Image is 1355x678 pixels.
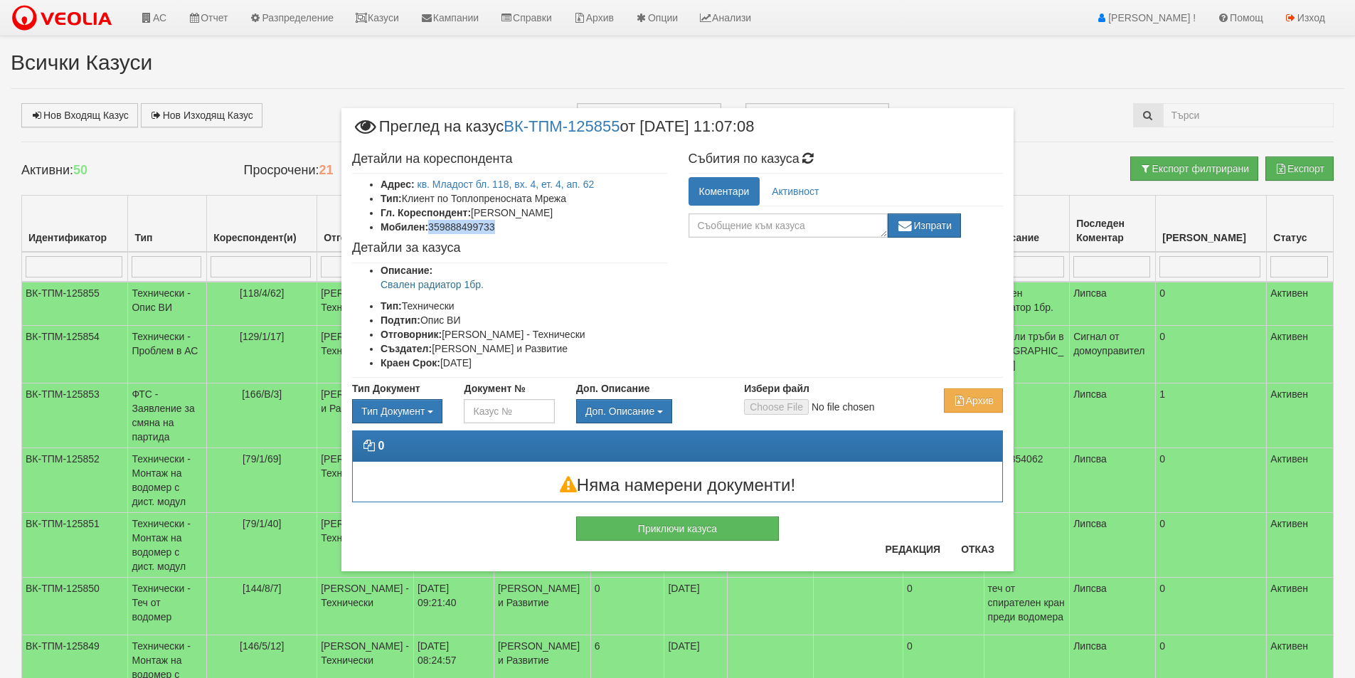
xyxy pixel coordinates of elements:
div: Двоен клик, за изчистване на избраната стойност. [576,399,723,423]
b: Отговорник: [381,329,442,340]
li: [PERSON_NAME] и Развитие [381,341,667,356]
a: Активност [761,177,829,206]
span: Преглед на казус от [DATE] 11:07:08 [352,119,754,145]
a: Коментари [689,177,760,206]
h4: Детайли на кореспондента [352,152,667,166]
button: Изпрати [888,213,962,238]
button: Архив [944,388,1003,413]
b: Краен Срок: [381,357,440,369]
a: ВК-ТПМ-125855 [504,117,620,134]
li: Опис ВИ [381,313,667,327]
li: Технически [381,299,667,313]
li: 359888499733 [381,220,667,234]
b: Описание: [381,265,432,276]
span: Доп. Описание [585,406,654,417]
button: Приключи казуса [576,517,779,541]
input: Казус № [464,399,554,423]
button: Редакция [876,538,949,561]
button: Отказ [952,538,1003,561]
strong: 0 [378,440,384,452]
a: кв. Младост бл. 118, вх. 4, ет. 4, ап. 62 [418,179,595,190]
p: Свален радиатор 1бр. [381,277,667,292]
label: Доп. Описание [576,381,649,396]
li: [PERSON_NAME] - Технически [381,327,667,341]
b: Адрес: [381,179,415,190]
li: Клиент по Топлопреносната Мрежа [381,191,667,206]
span: Тип Документ [361,406,425,417]
label: Документ № [464,381,525,396]
div: Двоен клик, за изчистване на избраната стойност. [352,399,442,423]
b: Гл. Кореспондент: [381,207,471,218]
h4: Детайли за казуса [352,241,667,255]
b: Тип: [381,300,402,312]
b: Мобилен: [381,221,428,233]
b: Създател: [381,343,432,354]
label: Избери файл [744,381,809,396]
b: Подтип: [381,314,420,326]
button: Доп. Описание [576,399,672,423]
li: [DATE] [381,356,667,370]
h4: Събития по казуса [689,152,1004,166]
b: Тип: [381,193,402,204]
li: [PERSON_NAME] [381,206,667,220]
button: Тип Документ [352,399,442,423]
h3: Няма намерени документи! [353,476,1002,494]
label: Тип Документ [352,381,420,396]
